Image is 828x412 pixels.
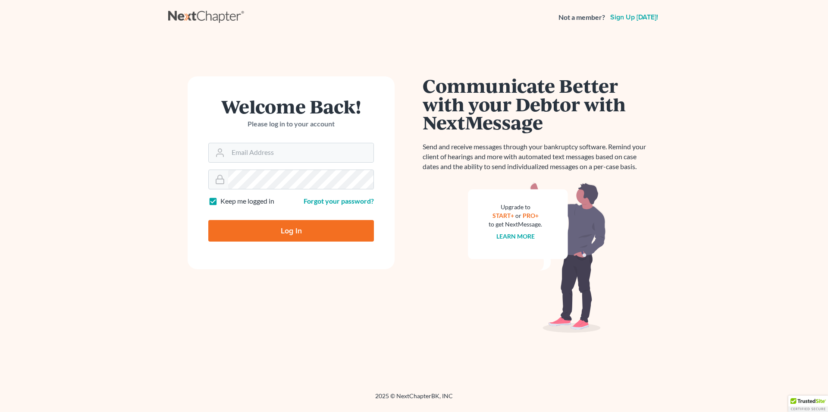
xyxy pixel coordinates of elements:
[489,203,542,211] div: Upgrade to
[168,392,660,407] div: 2025 © NextChapterBK, INC
[304,197,374,205] a: Forgot your password?
[220,196,274,206] label: Keep me logged in
[423,142,651,172] p: Send and receive messages through your bankruptcy software. Remind your client of hearings and mo...
[208,119,374,129] p: Please log in to your account
[492,212,514,219] a: START+
[788,396,828,412] div: TrustedSite Certified
[208,97,374,116] h1: Welcome Back!
[523,212,539,219] a: PRO+
[608,14,660,21] a: Sign up [DATE]!
[423,76,651,132] h1: Communicate Better with your Debtor with NextMessage
[208,220,374,242] input: Log In
[228,143,373,162] input: Email Address
[468,182,606,333] img: nextmessage_bg-59042aed3d76b12b5cd301f8e5b87938c9018125f34e5fa2b7a6b67550977c72.svg
[496,233,535,240] a: Learn more
[515,212,521,219] span: or
[558,13,605,22] strong: Not a member?
[489,220,542,229] div: to get NextMessage.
